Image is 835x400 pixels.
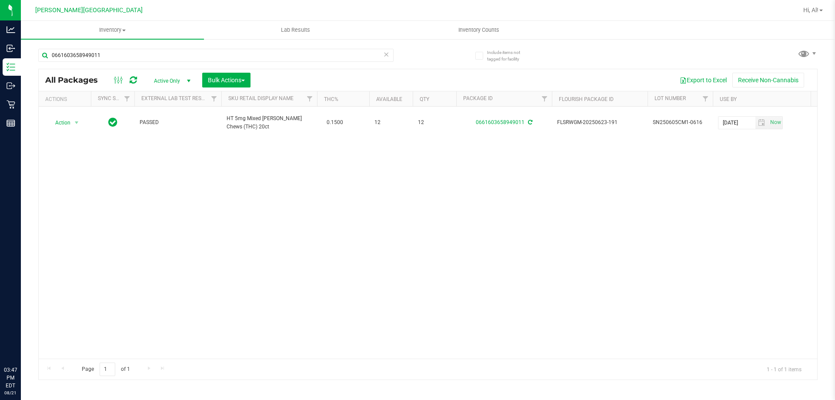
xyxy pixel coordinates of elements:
[303,91,317,106] a: Filter
[527,119,532,125] span: Sync from Compliance System
[108,116,117,128] span: In Sync
[387,21,570,39] a: Inventory Counts
[557,118,642,127] span: FLSRWGM-20250623-191
[9,330,35,356] iframe: Resource center
[140,118,216,127] span: PASSED
[768,116,783,129] span: Set Current date
[45,75,107,85] span: All Packages
[768,117,782,129] span: select
[463,95,493,101] a: Package ID
[383,49,389,60] span: Clear
[269,26,322,34] span: Lab Results
[487,49,531,62] span: Include items not tagged for facility
[227,114,312,131] span: HT 5mg Mixed [PERSON_NAME] Chews (THC) 20ct
[655,95,686,101] a: Lot Number
[74,363,137,376] span: Page of 1
[98,95,131,101] a: Sync Status
[4,366,17,390] p: 03:47 PM EDT
[228,95,294,101] a: Sku Retail Display Name
[476,119,524,125] a: 0661603658949011
[674,73,732,87] button: Export to Excel
[322,116,347,129] span: 0.1500
[45,96,87,102] div: Actions
[207,91,221,106] a: Filter
[732,73,804,87] button: Receive Non-Cannabis
[7,119,15,128] inline-svg: Reports
[376,96,402,102] a: Available
[35,7,143,14] span: [PERSON_NAME][GEOGRAPHIC_DATA]
[47,117,71,129] span: Action
[324,96,338,102] a: THC%
[7,63,15,71] inline-svg: Inventory
[204,21,387,39] a: Lab Results
[418,118,451,127] span: 12
[698,91,713,106] a: Filter
[100,363,115,376] input: 1
[420,96,429,102] a: Qty
[803,7,818,13] span: Hi, Al!
[21,26,204,34] span: Inventory
[202,73,250,87] button: Bulk Actions
[447,26,511,34] span: Inventory Counts
[120,91,134,106] a: Filter
[7,100,15,109] inline-svg: Retail
[38,49,394,62] input: Search Package ID, Item Name, SKU, Lot or Part Number...
[21,21,204,39] a: Inventory
[71,117,82,129] span: select
[653,118,708,127] span: SN250605CM1-0616
[760,363,808,376] span: 1 - 1 of 1 items
[538,91,552,106] a: Filter
[7,81,15,90] inline-svg: Outbound
[7,44,15,53] inline-svg: Inbound
[720,96,737,102] a: Use By
[4,390,17,396] p: 08/21
[755,117,768,129] span: select
[374,118,407,127] span: 12
[141,95,210,101] a: External Lab Test Result
[208,77,245,84] span: Bulk Actions
[7,25,15,34] inline-svg: Analytics
[559,96,614,102] a: Flourish Package ID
